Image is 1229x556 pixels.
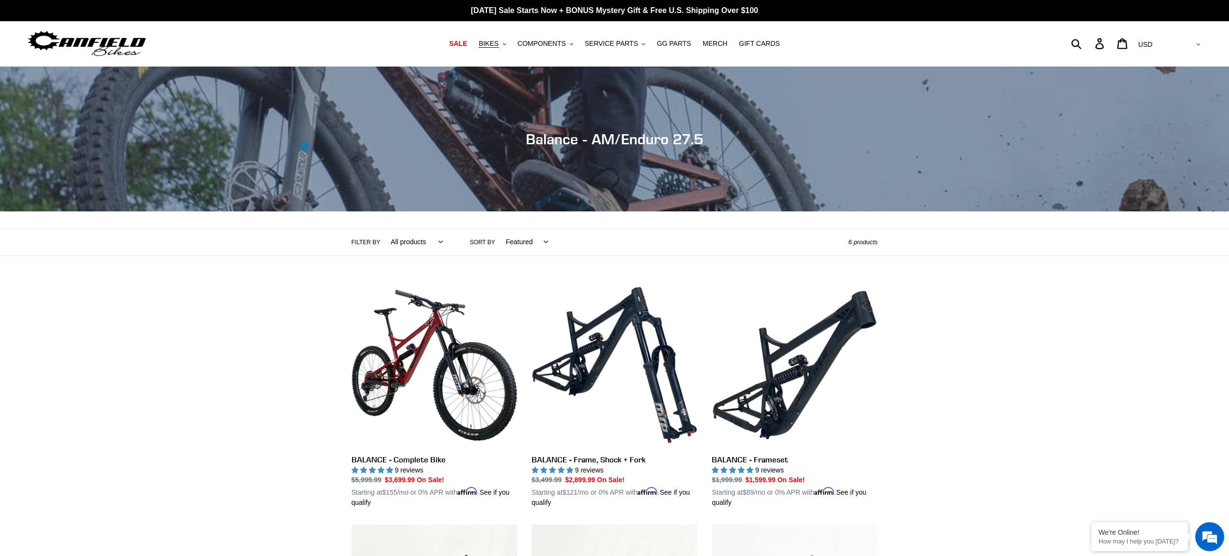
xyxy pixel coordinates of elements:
span: SERVICE PARTS [585,40,638,48]
span: SALE [449,40,467,48]
span: 6 products [848,238,878,246]
a: GG PARTS [652,37,696,50]
a: MERCH [698,37,732,50]
div: We're Online! [1099,528,1181,536]
img: Canfield Bikes [27,28,147,59]
span: MERCH [703,40,727,48]
span: BIKES [479,40,498,48]
button: BIKES [474,37,510,50]
a: SALE [444,37,472,50]
span: GG PARTS [657,40,691,48]
span: Balance - AM/Enduro 27.5 [526,130,703,148]
input: Search [1076,33,1101,54]
label: Sort by [470,238,495,247]
a: GIFT CARDS [734,37,785,50]
p: How may I help you today? [1099,538,1181,545]
button: SERVICE PARTS [580,37,650,50]
span: COMPONENTS [518,40,566,48]
button: COMPONENTS [513,37,578,50]
label: Filter by [352,238,381,247]
span: GIFT CARDS [739,40,780,48]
